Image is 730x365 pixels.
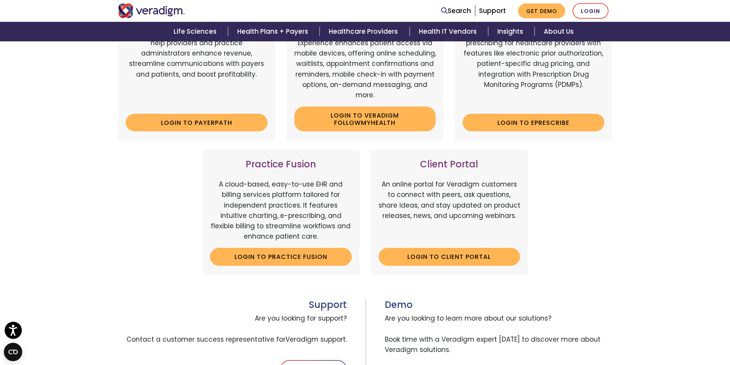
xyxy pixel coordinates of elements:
[4,343,22,361] button: Open CMP widget
[228,22,320,41] a: Health Plans + Payers
[573,3,609,19] a: Login
[479,6,506,15] a: Support
[320,22,409,41] a: Healthcare Providers
[126,114,267,131] a: Login to Payerpath
[379,248,520,265] a: Login to Client Portal
[164,22,228,41] a: Life Sciences
[488,22,535,41] a: Insights
[210,179,352,242] p: A cloud-based, easy-to-use EHR and billing services platform tailored for independent practices. ...
[294,28,436,100] p: Veradigm FollowMyHealth's Mobile Patient Experience enhances patient access via mobile devices, o...
[210,159,352,170] h3: Practice Fusion
[535,22,583,41] a: About Us
[210,248,352,265] a: Login to Practice Fusion
[294,106,436,131] a: Login to Veradigm FollowMyHealth
[583,310,721,356] iframe: Drift Chat Widget
[385,310,612,358] span: Are you looking to learn more about our solutions? Book time with a Veradigm expert [DATE] to dis...
[385,300,612,311] h3: Demo
[379,159,520,170] h3: Client Portal
[463,114,604,131] a: Login to ePrescribe
[285,335,347,344] span: Veradigm support.
[118,310,347,348] span: Are you looking for support? Contact a customer success representative for
[126,28,267,108] p: Web-based, user-friendly solutions that help providers and practice administrators enhance revenu...
[379,179,520,242] p: An online portal for Veradigm customers to connect with peers, ask questions, share ideas, and st...
[518,3,565,18] a: Get Demo
[410,22,488,41] a: Health IT Vendors
[463,28,604,108] p: A comprehensive solution that simplifies prescribing for healthcare providers with features like ...
[441,6,471,16] a: Search
[118,3,185,18] img: Veradigm logo
[118,300,347,311] h3: Support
